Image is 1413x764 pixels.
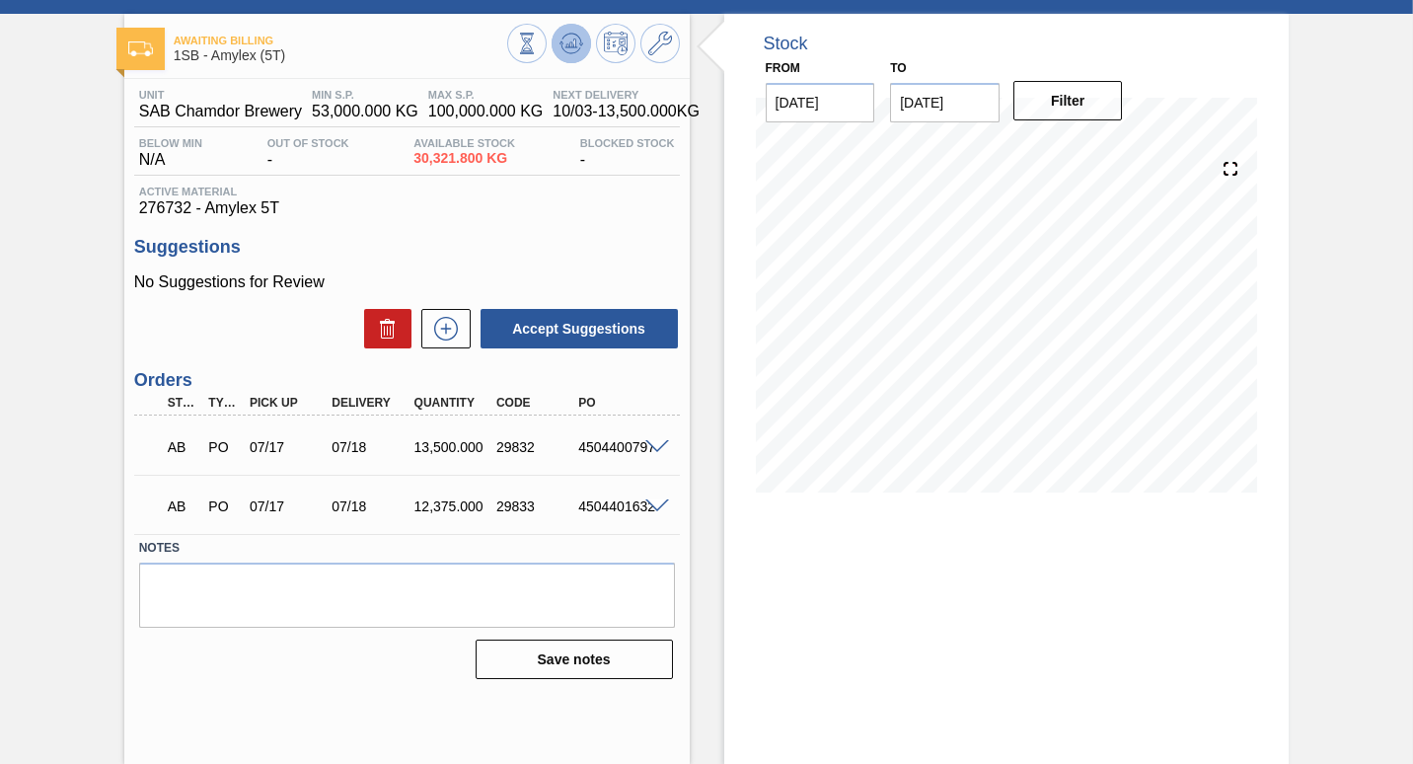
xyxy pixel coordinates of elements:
[476,640,673,679] button: Save notes
[134,137,207,169] div: N/A
[168,498,198,514] p: AB
[640,24,680,63] button: Go to Master Data / General
[327,498,416,514] div: 07/18/2025
[134,273,680,291] p: No Suggestions for Review
[553,89,700,101] span: Next Delivery
[766,61,800,75] label: From
[139,534,675,563] label: Notes
[573,396,663,410] div: PO
[128,41,153,56] img: Ícone
[428,89,544,101] span: MAX S.P.
[573,498,663,514] div: 4504401632
[890,61,906,75] label: to
[245,498,335,514] div: 07/17/2025
[139,186,675,197] span: Active Material
[163,485,203,528] div: Awaiting Billing
[428,103,544,120] span: 100,000.000 KG
[203,498,244,514] div: Purchase order
[481,309,678,348] button: Accept Suggestions
[409,439,499,455] div: 13,500.000
[552,24,591,63] button: Update Chart
[134,237,680,258] h3: Suggestions
[573,439,663,455] div: 4504400797
[174,48,507,63] span: 1SB - Amylex (5T)
[134,370,680,391] h3: Orders
[139,89,302,101] span: Unit
[553,103,700,120] span: 10/03 - 13,500.000 KG
[267,137,349,149] span: Out Of Stock
[580,137,675,149] span: Blocked Stock
[507,24,547,63] button: Stocks Overview
[575,137,680,169] div: -
[766,83,875,122] input: mm/dd/yyyy
[139,199,675,217] span: 276732 - Amylex 5T
[491,498,581,514] div: 29833
[203,439,244,455] div: Purchase order
[890,83,1000,122] input: mm/dd/yyyy
[139,137,202,149] span: Below Min
[354,309,411,348] div: Delete Suggestions
[413,151,515,166] span: 30,321.800 KG
[764,34,808,54] div: Stock
[163,396,203,410] div: Step
[262,137,354,169] div: -
[245,439,335,455] div: 07/17/2025
[327,396,416,410] div: Delivery
[245,396,335,410] div: Pick up
[1013,81,1123,120] button: Filter
[163,425,203,469] div: Awaiting Billing
[596,24,635,63] button: Schedule Inventory
[174,35,507,46] span: Awaiting Billing
[312,103,418,120] span: 53,000.000 KG
[168,439,198,455] p: AB
[327,439,416,455] div: 07/18/2025
[491,439,581,455] div: 29832
[409,396,499,410] div: Quantity
[471,307,680,350] div: Accept Suggestions
[312,89,418,101] span: MIN S.P.
[491,396,581,410] div: Code
[411,309,471,348] div: New suggestion
[409,498,499,514] div: 12,375.000
[203,396,244,410] div: Type
[139,103,302,120] span: SAB Chamdor Brewery
[413,137,515,149] span: Available Stock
